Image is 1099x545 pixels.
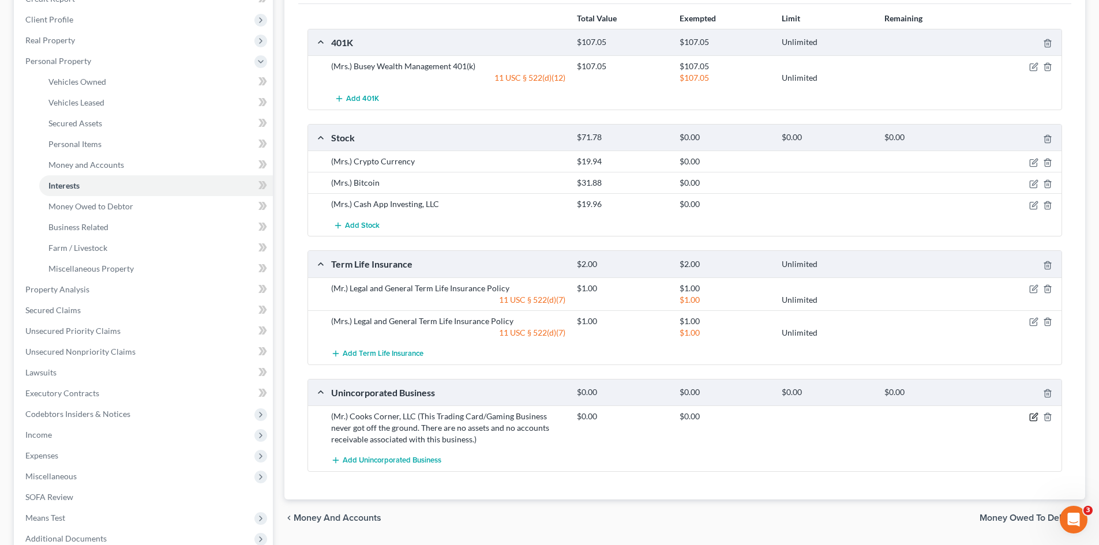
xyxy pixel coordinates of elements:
[571,315,673,327] div: $1.00
[782,13,800,23] strong: Limit
[325,315,571,327] div: (Mrs.) Legal and General Term Life Insurance Policy
[325,294,571,306] div: 11 USC § 522(d)(7)
[48,160,124,170] span: Money and Accounts
[25,56,91,66] span: Personal Property
[776,259,878,270] div: Unlimited
[16,487,273,508] a: SOFA Review
[325,258,571,270] div: Term Life Insurance
[577,13,617,23] strong: Total Value
[674,294,776,306] div: $1.00
[674,327,776,339] div: $1.00
[571,283,673,294] div: $1.00
[325,386,571,399] div: Unincorporated Business
[674,156,776,167] div: $0.00
[48,77,106,87] span: Vehicles Owned
[325,36,571,48] div: 401K
[39,92,273,113] a: Vehicles Leased
[879,132,981,143] div: $0.00
[25,367,57,377] span: Lawsuits
[16,341,273,362] a: Unsecured Nonpriority Claims
[325,72,571,84] div: 11 USC § 522(d)(12)
[25,492,73,502] span: SOFA Review
[776,72,878,84] div: Unlimited
[294,513,381,523] span: Money and Accounts
[39,155,273,175] a: Money and Accounts
[48,243,107,253] span: Farm / Livestock
[325,198,571,210] div: (Mrs.) Cash App Investing, LLC
[571,37,673,48] div: $107.05
[331,343,423,364] button: Add Term Life Insurance
[325,156,571,167] div: (Mrs.) Crypto Currency
[25,326,121,336] span: Unsecured Priority Claims
[39,217,273,238] a: Business Related
[571,61,673,72] div: $107.05
[16,362,273,383] a: Lawsuits
[48,97,104,107] span: Vehicles Leased
[39,72,273,92] a: Vehicles Owned
[325,283,571,294] div: (Mr.) Legal and General Term Life Insurance Policy
[980,513,1085,523] button: Money Owed to Debtor chevron_right
[39,113,273,134] a: Secured Assets
[674,315,776,327] div: $1.00
[325,411,571,445] div: (Mr.) Cooks Corner, LLC (This Trading Card/Gaming Business never got off the ground. There are no...
[39,196,273,217] a: Money Owed to Debtor
[25,409,130,419] span: Codebtors Insiders & Notices
[25,388,99,398] span: Executory Contracts
[48,222,108,232] span: Business Related
[776,294,878,306] div: Unlimited
[25,430,52,439] span: Income
[776,132,878,143] div: $0.00
[674,198,776,210] div: $0.00
[776,327,878,339] div: Unlimited
[674,283,776,294] div: $1.00
[1060,506,1087,533] iframe: Intercom live chat
[325,61,571,72] div: (Mrs.) Busey Wealth Management 401(k)
[25,14,73,24] span: Client Profile
[980,513,1076,523] span: Money Owed to Debtor
[345,221,380,230] span: Add Stock
[674,259,776,270] div: $2.00
[25,513,65,523] span: Means Test
[571,259,673,270] div: $2.00
[571,177,673,189] div: $31.88
[331,88,382,110] button: Add 401K
[571,132,673,143] div: $71.78
[39,175,273,196] a: Interests
[680,13,716,23] strong: Exempted
[16,279,273,300] a: Property Analysis
[48,264,134,273] span: Miscellaneous Property
[571,156,673,167] div: $19.94
[674,72,776,84] div: $107.05
[1083,506,1093,515] span: 3
[879,387,981,398] div: $0.00
[325,131,571,144] div: Stock
[48,118,102,128] span: Secured Assets
[39,238,273,258] a: Farm / Livestock
[16,321,273,341] a: Unsecured Priority Claims
[571,198,673,210] div: $19.96
[331,450,441,471] button: Add Unincorporated Business
[571,387,673,398] div: $0.00
[674,132,776,143] div: $0.00
[48,201,133,211] span: Money Owed to Debtor
[884,13,922,23] strong: Remaining
[571,411,673,422] div: $0.00
[776,37,878,48] div: Unlimited
[325,177,571,189] div: (Mrs.) Bitcoin
[674,177,776,189] div: $0.00
[25,471,77,481] span: Miscellaneous
[25,305,81,315] span: Secured Claims
[343,456,441,465] span: Add Unincorporated Business
[674,387,776,398] div: $0.00
[674,37,776,48] div: $107.05
[331,215,382,236] button: Add Stock
[284,513,381,523] button: chevron_left Money and Accounts
[25,347,136,356] span: Unsecured Nonpriority Claims
[325,327,571,339] div: 11 USC § 522(d)(7)
[25,450,58,460] span: Expenses
[39,258,273,279] a: Miscellaneous Property
[48,139,102,149] span: Personal Items
[674,411,776,422] div: $0.00
[674,61,776,72] div: $107.05
[25,533,107,543] span: Additional Documents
